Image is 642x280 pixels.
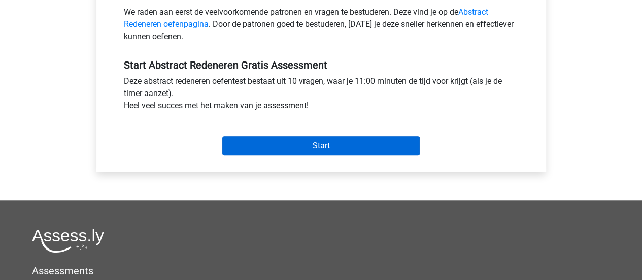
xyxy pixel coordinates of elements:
h5: Start Abstract Redeneren Gratis Assessment [124,59,519,71]
div: Deze abstract redeneren oefentest bestaat uit 10 vragen, waar je 11:00 minuten de tijd voor krijg... [116,75,526,116]
div: We raden aan eerst de veelvoorkomende patronen en vragen te bestuderen. Deze vind je op de . Door... [116,6,526,47]
input: Start [222,136,420,155]
img: Assessly logo [32,229,104,253]
h5: Assessments [32,265,610,277]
